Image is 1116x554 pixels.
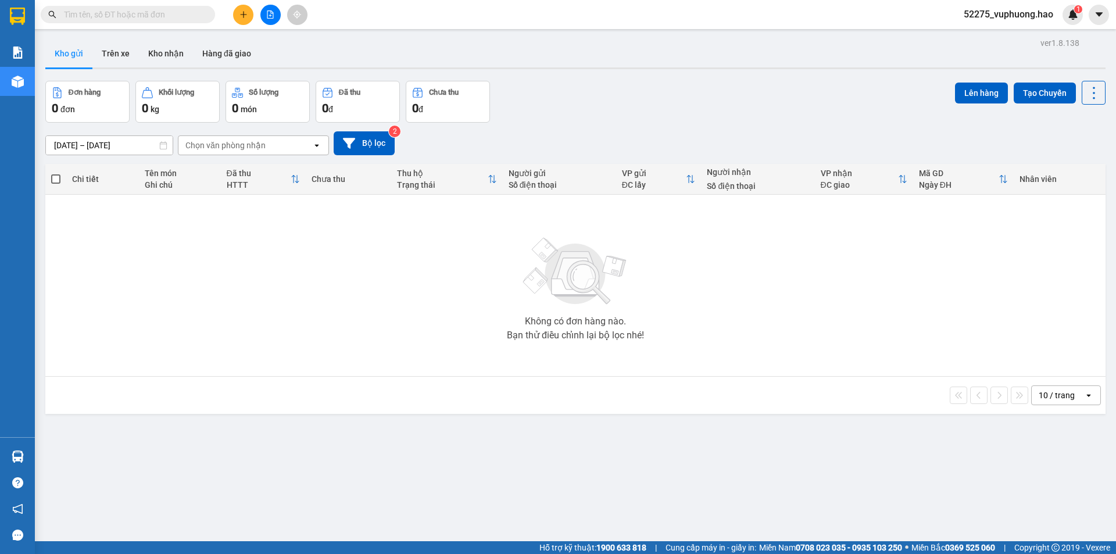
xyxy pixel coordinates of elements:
[322,101,328,115] span: 0
[391,164,503,195] th: Toggle SortBy
[1051,544,1060,552] span: copyright
[622,180,686,190] div: ĐC lấy
[1076,5,1080,13] span: 1
[193,40,260,67] button: Hàng đã giao
[389,126,400,137] sup: 2
[46,136,173,155] input: Select a date range.
[145,169,215,178] div: Tên món
[185,140,266,151] div: Chọn văn phòng nhận
[139,40,193,67] button: Kho nhận
[135,81,220,123] button: Khối lượng0kg
[45,40,92,67] button: Kho gửi
[911,541,995,554] span: Miền Bắc
[954,7,1063,22] span: 52275_vuphuong.hao
[227,180,291,190] div: HTTT
[919,180,999,190] div: Ngày ĐH
[796,543,902,552] strong: 0708 023 035 - 0935 103 250
[312,174,385,184] div: Chưa thu
[1004,541,1006,554] span: |
[622,169,686,178] div: VP gửi
[397,180,488,190] div: Trạng thái
[12,503,23,514] span: notification
[821,169,898,178] div: VP nhận
[509,180,610,190] div: Số điện thoại
[517,231,634,312] img: svg+xml;base64,PHN2ZyBjbGFzcz0ibGlzdC1wbHVnX19zdmciIHhtbG5zPSJodHRwOi8vd3d3LnczLm9yZy8yMDAwL3N2Zy...
[339,88,360,96] div: Đã thu
[328,105,333,114] span: đ
[226,81,310,123] button: Số lượng0món
[1089,5,1109,25] button: caret-down
[1094,9,1104,20] span: caret-down
[52,101,58,115] span: 0
[312,141,321,150] svg: open
[412,101,419,115] span: 0
[316,81,400,123] button: Đã thu0đ
[666,541,756,554] span: Cung cấp máy in - giấy in:
[419,105,423,114] span: đ
[151,105,159,114] span: kg
[12,477,23,488] span: question-circle
[1014,83,1076,103] button: Tạo Chuyến
[1074,5,1082,13] sup: 1
[227,169,291,178] div: Đã thu
[655,541,657,554] span: |
[707,181,809,191] div: Số điện thoại
[919,169,999,178] div: Mã GD
[905,545,908,550] span: ⚪️
[293,10,301,19] span: aim
[596,543,646,552] strong: 1900 633 818
[72,174,133,184] div: Chi tiết
[507,331,644,340] div: Bạn thử điều chỉnh lại bộ lọc nhé!
[955,83,1008,103] button: Lên hàng
[260,5,281,25] button: file-add
[815,164,913,195] th: Toggle SortBy
[913,164,1014,195] th: Toggle SortBy
[539,541,646,554] span: Hỗ trợ kỹ thuật:
[249,88,278,96] div: Số lượng
[145,180,215,190] div: Ghi chú
[142,101,148,115] span: 0
[232,101,238,115] span: 0
[69,88,101,96] div: Đơn hàng
[429,88,459,96] div: Chưa thu
[1039,389,1075,401] div: 10 / trang
[616,164,702,195] th: Toggle SortBy
[92,40,139,67] button: Trên xe
[266,10,274,19] span: file-add
[1068,9,1078,20] img: icon-new-feature
[12,76,24,88] img: warehouse-icon
[509,169,610,178] div: Người gửi
[64,8,201,21] input: Tìm tên, số ĐT hoặc mã đơn
[60,105,75,114] span: đơn
[221,164,306,195] th: Toggle SortBy
[707,167,809,177] div: Người nhận
[397,169,488,178] div: Thu hộ
[12,530,23,541] span: message
[12,47,24,59] img: solution-icon
[525,317,626,326] div: Không có đơn hàng nào.
[406,81,490,123] button: Chưa thu0đ
[334,131,395,155] button: Bộ lọc
[233,5,253,25] button: plus
[45,81,130,123] button: Đơn hàng0đơn
[1040,37,1079,49] div: ver 1.8.138
[48,10,56,19] span: search
[239,10,248,19] span: plus
[1084,391,1093,400] svg: open
[12,451,24,463] img: warehouse-icon
[759,541,902,554] span: Miền Nam
[1020,174,1100,184] div: Nhân viên
[821,180,898,190] div: ĐC giao
[159,88,194,96] div: Khối lượng
[241,105,257,114] span: món
[945,543,995,552] strong: 0369 525 060
[10,8,25,25] img: logo-vxr
[287,5,307,25] button: aim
